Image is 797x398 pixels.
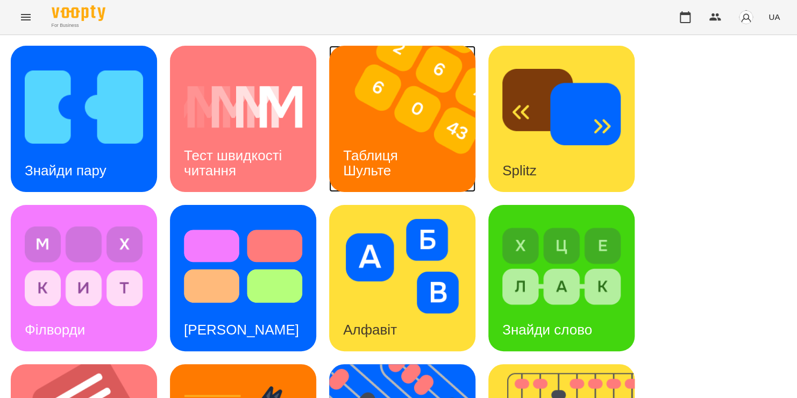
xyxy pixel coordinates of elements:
[488,205,635,351] a: Знайди словоЗнайди слово
[329,46,475,192] a: Таблиця ШультеТаблиця Шульте
[25,162,106,179] h3: Знайди пару
[52,5,105,21] img: Voopty Logo
[25,60,143,154] img: Знайди пару
[764,7,784,27] button: UA
[502,162,537,179] h3: Splitz
[184,147,286,178] h3: Тест швидкості читання
[11,46,157,192] a: Знайди паруЗнайди пару
[11,205,157,351] a: ФілвордиФілворди
[343,219,461,314] img: Алфавіт
[170,46,316,192] a: Тест швидкості читанняТест швидкості читання
[738,10,753,25] img: avatar_s.png
[502,322,592,338] h3: Знайди слово
[25,219,143,314] img: Філворди
[343,147,402,178] h3: Таблиця Шульте
[25,322,85,338] h3: Філворди
[488,46,635,192] a: SplitzSplitz
[184,219,302,314] img: Тест Струпа
[329,46,489,192] img: Таблиця Шульте
[329,205,475,351] a: АлфавітАлфавіт
[502,219,621,314] img: Знайди слово
[768,11,780,23] span: UA
[170,205,316,351] a: Тест Струпа[PERSON_NAME]
[184,322,299,338] h3: [PERSON_NAME]
[13,4,39,30] button: Menu
[52,22,105,29] span: For Business
[343,322,397,338] h3: Алфавіт
[502,60,621,154] img: Splitz
[184,60,302,154] img: Тест швидкості читання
